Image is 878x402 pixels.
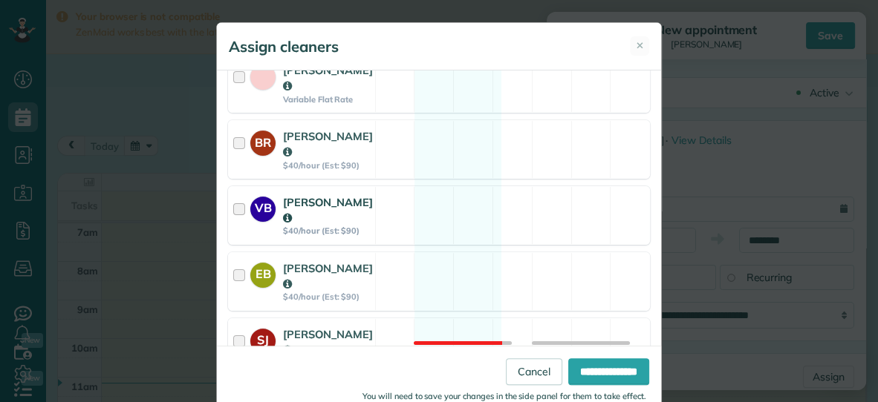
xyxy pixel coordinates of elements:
[362,391,646,401] small: You will need to save your changes in the side panel for them to take effect.
[283,160,373,171] strong: $40/hour (Est: $90)
[636,39,644,53] span: ✕
[250,197,276,217] strong: VB
[283,63,373,93] strong: [PERSON_NAME]
[283,291,373,302] strong: $40/hour (Est: $90)
[506,358,562,385] a: Cancel
[250,263,276,283] strong: EB
[250,329,276,349] strong: SJ
[283,327,373,357] strong: [PERSON_NAME]
[283,94,373,105] strong: Variable Flat Rate
[283,195,373,225] strong: [PERSON_NAME]
[229,36,339,57] h5: Assign cleaners
[283,225,373,236] strong: $40/hour (Est: $90)
[250,131,276,151] strong: BR
[283,129,373,159] strong: [PERSON_NAME]
[283,261,373,291] strong: [PERSON_NAME]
